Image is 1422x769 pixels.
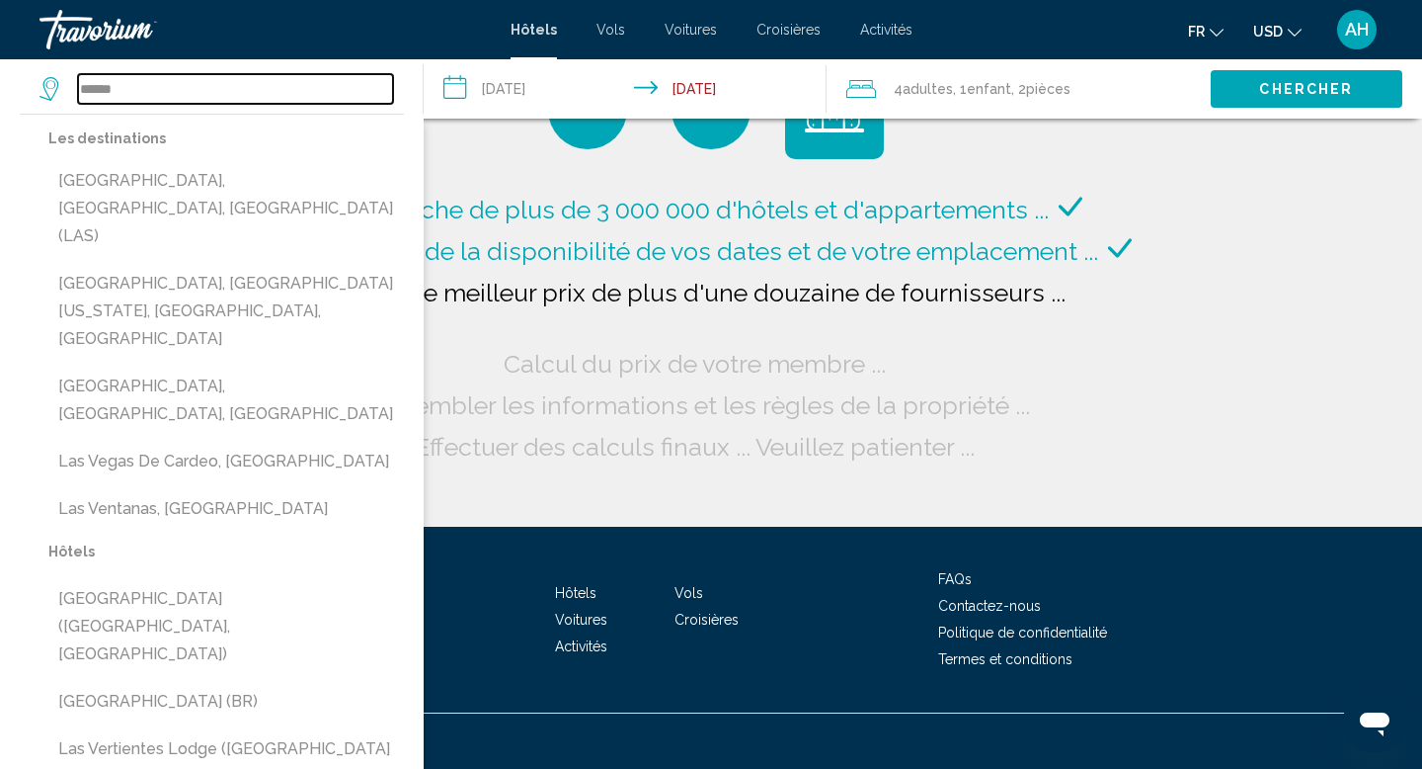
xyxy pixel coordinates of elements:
span: Trouver le meilleur prix de plus d'une douzaine de fournisseurs ... [324,278,1066,307]
span: Rassembler les informations et les règles de la propriété ... [359,390,1030,420]
span: Enfant [967,81,1011,97]
a: Activités [860,22,912,38]
a: Contactez-nous [938,598,1041,614]
span: Vérification de la disponibilité de vos dates et de votre emplacement ... [290,236,1098,266]
button: Change language [1188,17,1224,45]
a: Croisières [756,22,821,38]
button: Las Vegas De Cardeo, [GEOGRAPHIC_DATA] [48,443,404,480]
a: Termes et conditions [938,651,1072,667]
button: Change currency [1253,17,1302,45]
span: AH [1345,20,1369,40]
button: Las Ventanas, [GEOGRAPHIC_DATA] [48,490,404,528]
iframe: Bouton de lancement de la fenêtre de messagerie [1343,690,1406,753]
a: Hôtels [555,585,596,601]
a: Vols [596,22,625,38]
span: Recherche de plus de 3 000 000 d'hôtels et d'appartements ... [340,195,1049,224]
a: Travorium [39,10,491,49]
a: Activités [555,639,607,654]
a: Vols [674,585,703,601]
span: USD [1253,24,1283,40]
a: Hôtels [511,22,557,38]
button: Travelers: 4 adults, 1 child [827,59,1211,119]
a: Voitures [555,612,607,628]
span: , 2 [1011,75,1070,103]
span: fr [1188,24,1205,40]
button: [GEOGRAPHIC_DATA], [GEOGRAPHIC_DATA], [GEOGRAPHIC_DATA] (LAS) [48,162,404,255]
span: 4 [894,75,953,103]
a: Croisières [674,612,739,628]
span: pièces [1026,81,1070,97]
span: Calcul du prix de votre membre ... [504,349,886,379]
button: Check-in date: Mar 30, 2026 Check-out date: Apr 3, 2026 [424,59,828,119]
p: Hôtels [48,538,404,565]
button: User Menu [1331,9,1382,50]
p: Les destinations [48,125,404,152]
span: Chercher [1259,82,1353,98]
a: Politique de confidentialité [938,625,1107,641]
button: Chercher [1211,70,1402,107]
button: [GEOGRAPHIC_DATA], [GEOGRAPHIC_DATA][US_STATE], [GEOGRAPHIC_DATA], [GEOGRAPHIC_DATA] [48,265,404,358]
span: Effectuer des calculs finaux ... Veuillez patienter ... [415,432,975,462]
button: [GEOGRAPHIC_DATA] ([GEOGRAPHIC_DATA], [GEOGRAPHIC_DATA]) [48,580,404,673]
a: FAQs [938,571,972,587]
button: [GEOGRAPHIC_DATA] (BR) [48,683,404,721]
a: Voitures [665,22,717,38]
button: [GEOGRAPHIC_DATA], [GEOGRAPHIC_DATA], [GEOGRAPHIC_DATA] [48,368,404,433]
span: Adultes [903,81,953,97]
span: , 1 [953,75,1011,103]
